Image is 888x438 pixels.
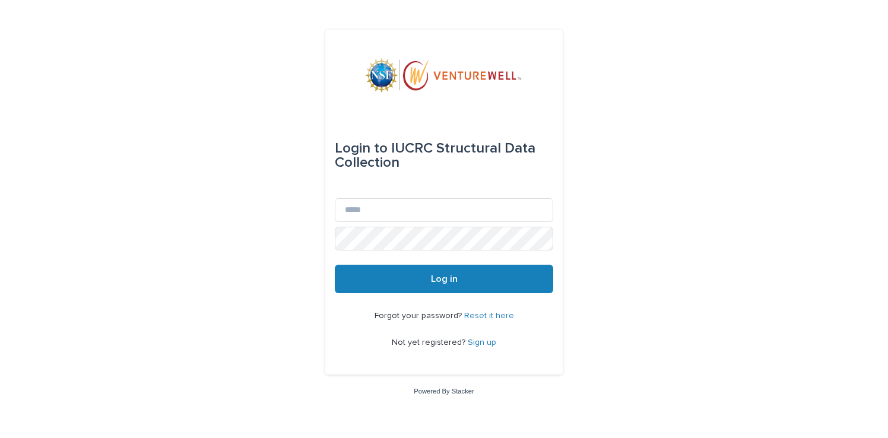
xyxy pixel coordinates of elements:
span: Login to [335,141,388,155]
span: Not yet registered? [392,338,468,347]
span: Forgot your password? [375,312,464,320]
a: Powered By Stacker [414,388,474,395]
a: Sign up [468,338,496,347]
img: mWhVGmOKROS2pZaMU8FQ [366,58,522,94]
button: Log in [335,265,553,293]
div: IUCRC Structural Data Collection [335,132,553,179]
span: Log in [431,274,458,284]
a: Reset it here [464,312,514,320]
